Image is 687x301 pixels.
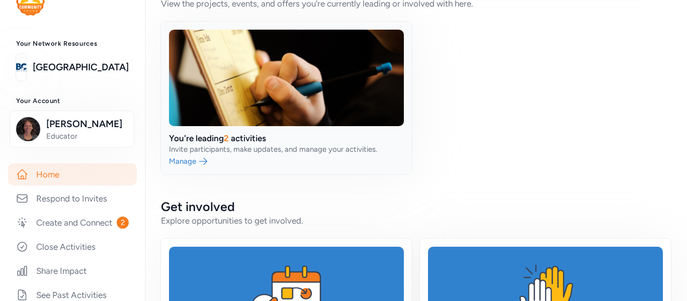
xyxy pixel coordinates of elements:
[46,117,128,131] span: [PERSON_NAME]
[161,198,671,215] h2: Get involved
[10,111,134,148] button: [PERSON_NAME]Educator
[16,56,27,78] img: logo
[46,131,128,141] span: Educator
[16,97,129,105] h3: Your Account
[8,236,137,258] a: Close Activities
[8,187,137,210] a: Respond to Invites
[33,60,129,74] a: [GEOGRAPHIC_DATA]
[8,212,137,234] a: Create and Connect2
[8,260,137,282] a: Share Impact
[16,40,129,48] h3: Your Network Resources
[161,215,671,227] div: Explore opportunities to get involved.
[117,217,129,229] span: 2
[8,163,137,185] a: Home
